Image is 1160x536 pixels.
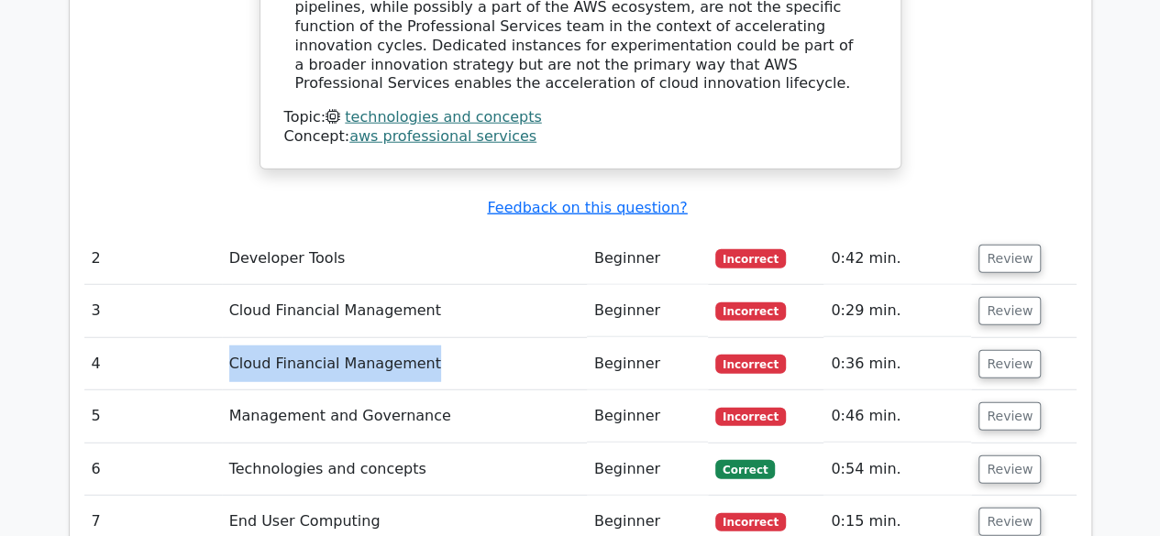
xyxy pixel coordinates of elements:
span: Incorrect [715,408,786,426]
td: 6 [84,443,222,496]
td: Beginner [587,338,708,390]
span: Incorrect [715,302,786,321]
td: 0:54 min. [823,443,971,496]
td: 0:42 min. [823,233,971,285]
td: Cloud Financial Management [222,285,587,337]
button: Review [978,402,1041,431]
span: Correct [715,460,775,478]
td: 3 [84,285,222,337]
td: Beginner [587,443,708,496]
td: Technologies and concepts [222,443,587,496]
td: Management and Governance [222,390,587,443]
button: Review [978,297,1041,325]
a: Feedback on this question? [487,199,687,216]
span: Incorrect [715,249,786,268]
button: Review [978,455,1041,484]
span: Incorrect [715,513,786,531]
td: Beginner [587,233,708,285]
a: technologies and concepts [345,108,541,126]
td: Developer Tools [222,233,587,285]
button: Review [978,245,1041,273]
td: 0:29 min. [823,285,971,337]
td: 2 [84,233,222,285]
span: Incorrect [715,355,786,373]
button: Review [978,350,1041,378]
td: Beginner [587,285,708,337]
button: Review [978,508,1041,536]
td: Cloud Financial Management [222,338,587,390]
td: 5 [84,390,222,443]
td: 4 [84,338,222,390]
div: Topic: [284,108,877,127]
div: Concept: [284,127,877,147]
a: aws professional services [349,127,536,145]
td: 0:46 min. [823,390,971,443]
td: Beginner [587,390,708,443]
td: 0:36 min. [823,338,971,390]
